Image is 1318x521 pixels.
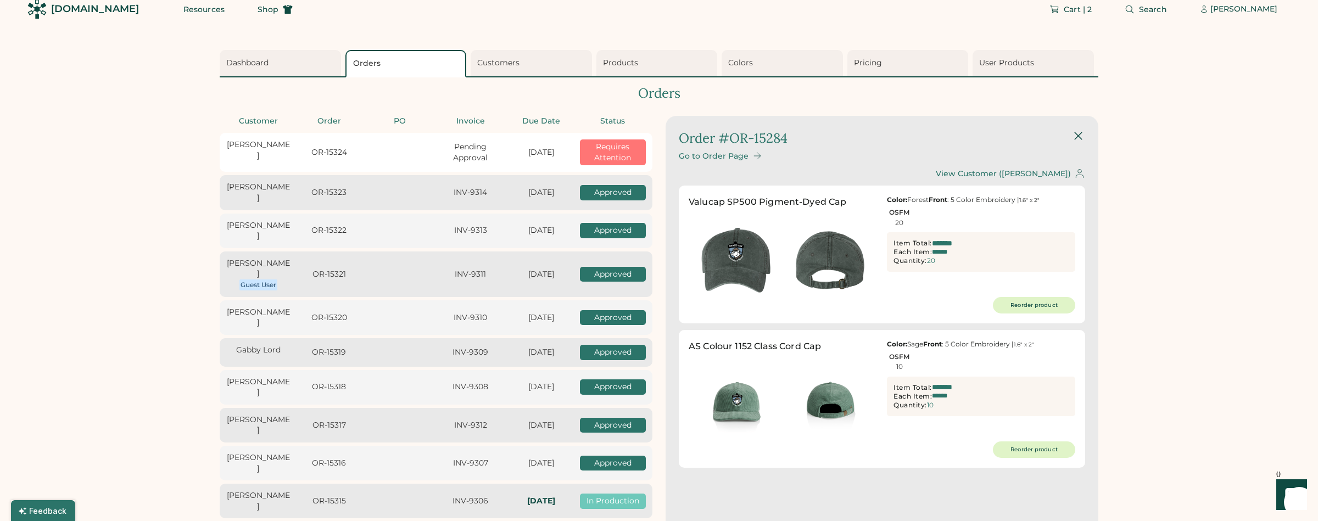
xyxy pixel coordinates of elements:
[580,223,646,238] div: Approved
[889,353,909,361] div: OSFM
[993,441,1075,458] button: Reorder product
[509,347,573,358] div: [DATE]
[258,5,278,13] span: Shop
[368,116,432,127] div: PO
[509,382,573,393] div: [DATE]
[783,213,878,307] img: generate-image
[297,347,361,358] div: OR-15319
[297,187,361,198] div: OR-15323
[854,58,965,69] div: Pricing
[477,58,589,69] div: Customers
[689,195,847,209] div: Valucap SP500 Pigment-Dyed Cap
[226,139,291,161] div: [PERSON_NAME]
[226,414,291,436] div: [PERSON_NAME]
[689,213,783,307] img: generate-image
[438,312,502,323] div: INV-9310
[1064,5,1092,13] span: Cart | 2
[438,382,502,393] div: INV-9308
[297,382,361,393] div: OR-15318
[580,116,646,127] div: Status
[226,182,291,203] div: [PERSON_NAME]
[297,269,361,280] div: OR-15321
[679,129,788,148] div: Order #OR-15284
[893,392,932,401] div: Each Item:
[297,116,361,127] div: Order
[580,418,646,433] div: Approved
[893,248,932,256] div: Each Item:
[438,458,502,469] div: INV-9307
[509,116,573,127] div: Due Date
[226,58,338,69] div: Dashboard
[603,58,714,69] div: Products
[580,310,646,326] div: Approved
[241,281,276,289] div: Guest User
[783,357,878,452] img: generate-image
[509,312,573,323] div: [DATE]
[297,312,361,323] div: OR-15320
[927,401,934,409] div: 10
[509,225,573,236] div: [DATE]
[887,340,1075,349] div: Sage : 5 Color Embroidery |
[509,496,573,507] div: In-Hands: Tue, Sep 23, 2025
[580,267,646,282] div: Approved
[887,195,1075,204] div: Forest : 5 Color Embroidery |
[297,420,361,431] div: OR-15317
[580,494,646,509] div: In Production
[927,257,935,265] div: 20
[893,256,927,265] div: Quantity:
[226,220,291,242] div: [PERSON_NAME]
[893,383,932,392] div: Item Total:
[689,357,783,452] img: generate-image
[580,139,646,165] div: Requires Attention
[438,269,502,280] div: INV-9311
[1019,197,1040,204] font: 1.6" x 2"
[889,209,909,216] div: OSFM
[580,456,646,471] div: Approved
[679,152,749,161] div: Go to Order Page
[509,269,573,280] div: [DATE]
[509,187,573,198] div: [DATE]
[226,452,291,474] div: [PERSON_NAME]
[438,496,502,507] div: INV-9306
[1014,341,1034,348] font: 1.6" x 2"
[923,340,942,348] strong: Front
[728,58,840,69] div: Colors
[438,420,502,431] div: INV-9312
[226,258,291,279] div: [PERSON_NAME]
[226,307,291,328] div: [PERSON_NAME]
[1139,5,1167,13] span: Search
[226,116,291,127] div: Customer
[297,458,361,469] div: OR-15316
[226,490,291,512] div: [PERSON_NAME]
[297,147,361,158] div: OR-15324
[438,142,502,163] div: Pending Approval
[438,116,502,127] div: Invoice
[438,347,502,358] div: INV-9309
[509,147,573,158] div: [DATE]
[353,58,462,69] div: Orders
[438,225,502,236] div: INV-9313
[226,345,291,356] div: Gabby Lord
[936,169,1071,178] div: View Customer ([PERSON_NAME])
[887,340,907,348] strong: Color:
[1210,4,1277,15] div: [PERSON_NAME]
[929,195,947,204] strong: Front
[580,185,646,200] div: Approved
[893,401,927,410] div: Quantity:
[979,58,1091,69] div: User Products
[893,239,932,248] div: Item Total:
[297,496,361,507] div: OR-15315
[1266,472,1313,519] iframe: Front Chat
[580,345,646,360] div: Approved
[887,195,907,204] strong: Color:
[509,458,573,469] div: [DATE]
[509,420,573,431] div: [DATE]
[438,187,502,198] div: INV-9314
[993,297,1075,313] button: Reorder product
[297,225,361,236] div: OR-15322
[895,219,903,227] div: 20
[51,2,139,16] div: [DOMAIN_NAME]
[580,379,646,395] div: Approved
[226,377,291,398] div: [PERSON_NAME]
[220,84,1098,103] div: Orders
